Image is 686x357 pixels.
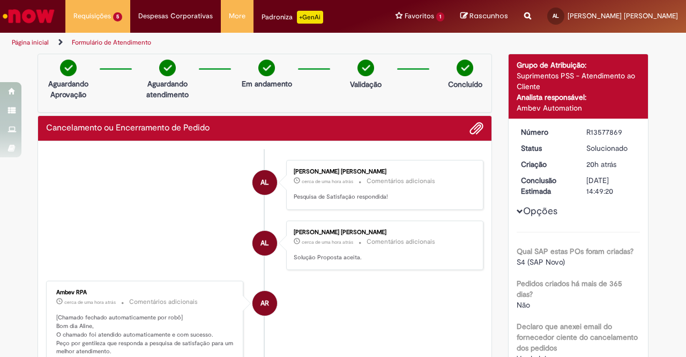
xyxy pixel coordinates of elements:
[469,121,483,135] button: Adicionar anexos
[252,231,277,256] div: Aline Da Silva Terto Lino
[517,257,565,267] span: S4 (SAP Novo)
[297,11,323,24] p: +GenAi
[586,159,636,170] div: 29/09/2025 15:44:46
[64,299,116,305] span: cerca de uma hora atrás
[517,103,640,113] div: Ambev Automation
[517,60,640,70] div: Grupo de Atribuição:
[586,143,636,154] div: Solucionado
[405,11,434,21] span: Favoritos
[302,239,353,245] time: 30/09/2025 10:27:18
[252,170,277,195] div: Aline Da Silva Terto Lino
[260,230,269,256] span: AL
[294,253,472,262] p: Solução Proposta aceita.
[586,175,636,196] div: [DATE] 14:49:20
[517,70,640,92] div: Suprimentos PSS - Atendimento ao Cliente
[260,170,269,195] span: AL
[242,78,292,89] p: Em andamento
[513,143,579,154] dt: Status
[517,92,640,103] div: Analista responsável:
[302,239,353,245] span: cerca de uma hora atrás
[457,60,473,76] img: check-circle-green.png
[294,169,472,175] div: [PERSON_NAME] [PERSON_NAME]
[262,11,323,24] div: Padroniza
[60,60,77,76] img: check-circle-green.png
[138,11,213,21] span: Despesas Corporativas
[460,11,508,21] a: Rascunhos
[469,11,508,21] span: Rascunhos
[586,159,616,169] span: 20h atrás
[141,78,193,100] p: Aguardando atendimento
[64,299,116,305] time: 30/09/2025 10:22:48
[159,60,176,76] img: check-circle-green.png
[258,60,275,76] img: check-circle-green.png
[72,38,151,47] a: Formulário de Atendimento
[1,5,56,27] img: ServiceNow
[357,60,374,76] img: check-circle-green.png
[513,159,579,170] dt: Criação
[8,33,449,53] ul: Trilhas de página
[517,322,638,353] b: Declaro que anexei email do fornecedor ciente do cancelamento dos pedidos
[129,297,198,307] small: Comentários adicionais
[12,38,49,47] a: Página inicial
[513,175,579,196] dt: Conclusão Estimada
[42,78,94,100] p: Aguardando Aprovação
[229,11,245,21] span: More
[302,178,353,185] span: cerca de uma hora atrás
[448,79,482,90] p: Concluído
[294,229,472,236] div: [PERSON_NAME] [PERSON_NAME]
[252,291,277,316] div: Ambev RPA
[436,12,444,21] span: 1
[553,12,559,19] span: AL
[517,279,622,299] b: Pedidos criados há mais de 365 dias?
[260,290,269,316] span: AR
[294,193,472,201] p: Pesquisa de Satisfação respondida!
[56,289,235,296] div: Ambev RPA
[73,11,111,21] span: Requisições
[302,178,353,185] time: 30/09/2025 10:29:52
[367,177,435,186] small: Comentários adicionais
[517,300,530,310] span: Não
[350,79,382,90] p: Validação
[517,246,633,256] b: Qual SAP estas POs foram criadas?
[513,127,579,137] dt: Número
[113,12,122,21] span: 5
[586,159,616,169] time: 29/09/2025 15:44:46
[367,237,435,246] small: Comentários adicionais
[586,127,636,137] div: R13577869
[46,123,210,133] h2: Cancelamento ou Encerramento de Pedido Histórico de tíquete
[568,11,678,20] span: [PERSON_NAME] [PERSON_NAME]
